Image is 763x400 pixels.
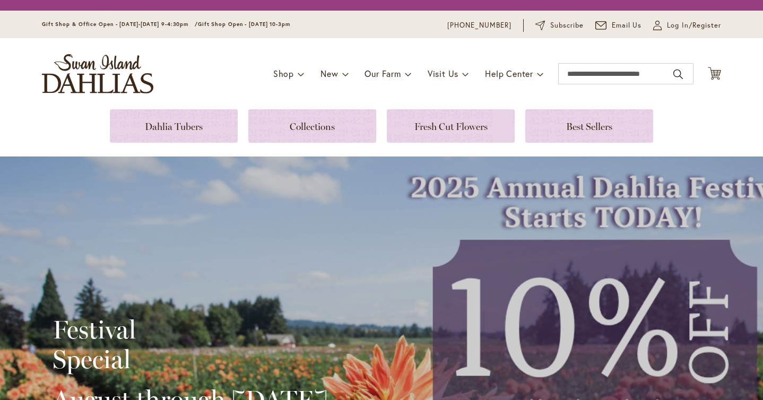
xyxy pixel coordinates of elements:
[365,68,401,79] span: Our Farm
[612,20,642,31] span: Email Us
[550,20,584,31] span: Subscribe
[320,68,338,79] span: New
[42,21,198,28] span: Gift Shop & Office Open - [DATE]-[DATE] 9-4:30pm /
[42,54,153,93] a: store logo
[595,20,642,31] a: Email Us
[273,68,294,79] span: Shop
[198,21,290,28] span: Gift Shop Open - [DATE] 10-3pm
[428,68,458,79] span: Visit Us
[535,20,584,31] a: Subscribe
[673,66,683,83] button: Search
[485,68,533,79] span: Help Center
[667,20,721,31] span: Log In/Register
[447,20,511,31] a: [PHONE_NUMBER]
[653,20,721,31] a: Log In/Register
[53,315,328,374] h2: Festival Special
